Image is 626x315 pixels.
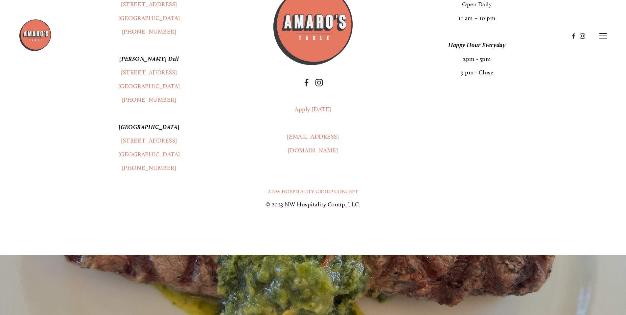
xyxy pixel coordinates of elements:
a: Instagram [315,79,323,87]
a: Apply [DATE] [295,106,331,113]
img: Amaro's Table [19,19,52,52]
p: © 2023 NW Hospitality Group, LLC. [37,198,588,211]
a: [EMAIL_ADDRESS][DOMAIN_NAME] [287,133,339,154]
a: [STREET_ADDRESS][GEOGRAPHIC_DATA] [118,137,180,158]
a: [GEOGRAPHIC_DATA] [118,83,180,90]
a: [PHONE_NUMBER] [122,96,176,103]
a: A NW Hospitality Group Concept [268,189,359,195]
a: Facebook [303,79,311,87]
a: [STREET_ADDRESS] [121,69,177,76]
em: [GEOGRAPHIC_DATA] [119,123,180,131]
a: [PHONE_NUMBER] [122,164,176,171]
